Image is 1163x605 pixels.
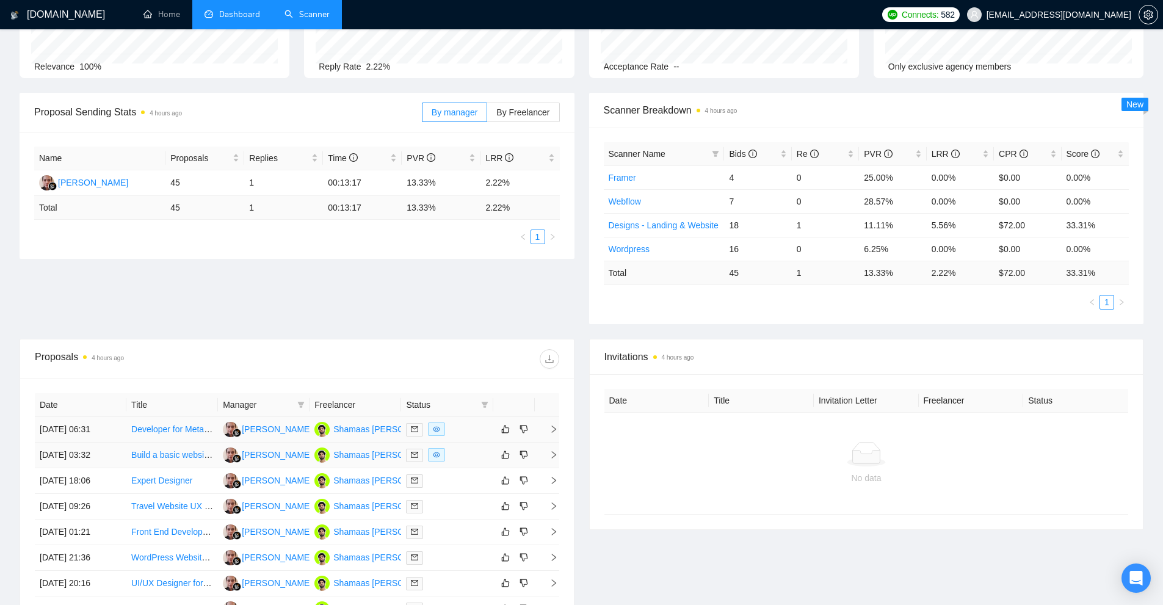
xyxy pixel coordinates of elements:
span: mail [411,579,418,587]
img: gigradar-bm.png [233,480,241,488]
span: mail [411,477,418,484]
time: 4 hours ago [705,107,737,114]
a: SMShamaas [PERSON_NAME] [314,424,442,433]
span: 2.22% [366,62,391,71]
div: Shamaas [PERSON_NAME] [333,525,442,538]
a: AU[PERSON_NAME] [39,177,128,187]
img: AU [223,422,238,437]
a: AU[PERSON_NAME] [223,475,312,485]
span: PVR [864,149,893,159]
div: [PERSON_NAME] [242,499,312,513]
span: Bids [729,149,756,159]
span: filter [481,401,488,408]
a: Developer for Meta Conversions API using Code Injection (Not Stape) [131,424,396,434]
button: dislike [516,524,531,539]
td: Front End Developer Needed For Website Refresh [126,520,218,545]
span: dislike [520,476,528,485]
span: download [540,354,559,364]
img: SM [314,447,330,463]
img: gigradar-bm.png [233,582,241,591]
th: Manager [218,393,310,417]
td: 0.00% [927,237,994,261]
button: like [498,473,513,488]
a: SMShamaas [PERSON_NAME] [314,578,442,587]
td: 13.33% [402,170,480,196]
th: Title [126,393,218,417]
span: -- [673,62,679,71]
td: Total [34,196,165,220]
td: 45 [165,196,244,220]
span: like [501,552,510,562]
div: Shamaas [PERSON_NAME] [333,499,442,513]
a: setting [1139,10,1158,20]
span: dislike [520,527,528,537]
div: [PERSON_NAME] [58,176,128,189]
span: left [520,233,527,241]
div: [PERSON_NAME] [242,551,312,564]
span: like [501,501,510,511]
td: 2.22 % [927,261,994,284]
a: Designs - Landing & Website [609,220,719,230]
span: info-circle [1020,150,1028,158]
a: SMShamaas [PERSON_NAME] [314,526,442,536]
span: 100% [79,62,101,71]
span: Proposals [170,151,230,165]
span: Connects: [902,8,938,21]
td: 25.00% [859,165,926,189]
img: SM [314,473,330,488]
div: No data [614,471,1119,485]
div: Shamaas [PERSON_NAME] [333,576,442,590]
li: 1 [1100,295,1114,310]
button: setting [1139,5,1158,24]
a: 1 [531,230,545,244]
span: mail [411,451,418,458]
span: user [970,10,979,19]
a: AU[PERSON_NAME] [223,501,312,510]
td: 28.57% [859,189,926,213]
a: AU[PERSON_NAME] [223,578,312,587]
span: Re [797,149,819,159]
span: dislike [520,424,528,434]
span: filter [295,396,307,414]
span: PVR [407,153,435,163]
div: Shamaas [PERSON_NAME] [333,474,442,487]
th: Name [34,147,165,170]
li: Previous Page [516,230,531,244]
td: 6.25% [859,237,926,261]
button: dislike [516,576,531,590]
a: SMShamaas [PERSON_NAME] [314,449,442,459]
button: dislike [516,422,531,437]
span: right [540,579,558,587]
span: mail [411,528,418,535]
span: filter [712,150,719,158]
td: 00:13:17 [323,196,402,220]
span: LRR [932,149,960,159]
button: left [516,230,531,244]
a: AU[PERSON_NAME] [223,526,312,536]
div: Shamaas [PERSON_NAME] [333,448,442,462]
span: mail [411,502,418,510]
a: Wordpress [609,244,650,254]
span: right [540,476,558,485]
span: info-circle [505,153,513,162]
button: like [498,550,513,565]
img: gigradar-bm.png [233,429,241,437]
td: 1 [244,170,323,196]
img: AU [223,447,238,463]
span: like [501,424,510,434]
a: SMShamaas [PERSON_NAME] [314,501,442,510]
td: 1 [792,261,859,284]
td: 0.00% [927,165,994,189]
span: dashboard [205,10,213,18]
div: [PERSON_NAME] [242,474,312,487]
img: AU [223,499,238,514]
td: 00:13:17 [323,170,402,196]
button: dislike [516,473,531,488]
th: Freelancer [310,393,401,417]
span: dislike [520,450,528,460]
a: Expert Designer [131,476,192,485]
td: [DATE] 20:16 [35,571,126,596]
td: 2.22% [480,170,559,196]
div: [PERSON_NAME] [242,525,312,538]
span: like [501,450,510,460]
